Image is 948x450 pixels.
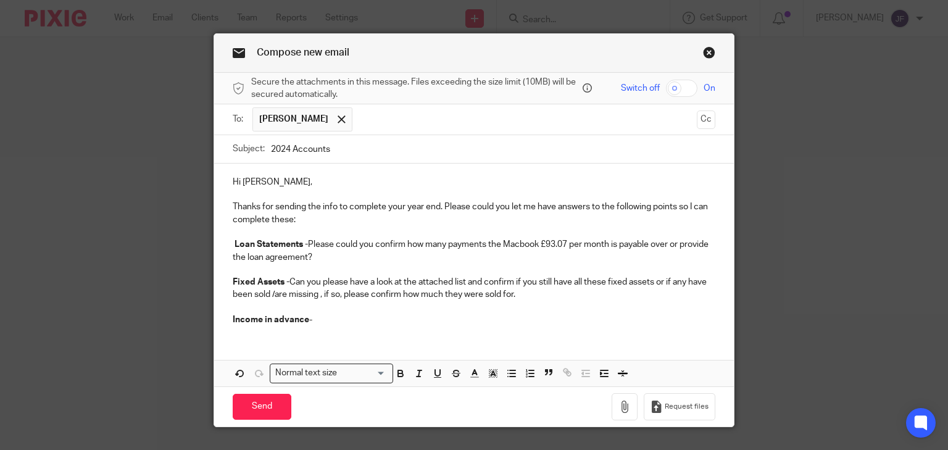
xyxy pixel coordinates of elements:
strong: Loan Statements [235,240,303,249]
button: Request files [644,393,715,421]
strong: Fixed Assets - [233,278,289,286]
input: Send [233,394,291,420]
label: To: [233,113,246,125]
strong: Income in advance [233,315,309,324]
label: Subject: [233,143,265,155]
button: Cc [697,110,715,129]
input: Search for option [341,367,386,380]
span: [PERSON_NAME] [259,113,328,125]
p: - [233,314,716,326]
div: Search for option [270,364,393,383]
span: Compose new email [257,48,349,57]
span: Normal text size [273,367,340,380]
p: Please could you confirm how many payments the Macbook £93.07 per month is payable over or provid... [233,238,716,264]
p: Thanks for sending the info to complete your year end. Please could you let me have answers to th... [233,201,716,226]
a: Close this dialog window [703,46,715,63]
span: On [704,82,715,94]
strong: - [305,240,308,249]
p: Hi [PERSON_NAME], [233,176,716,188]
span: Request files [665,402,709,412]
span: Switch off [621,82,660,94]
span: Secure the attachments in this message. Files exceeding the size limit (10MB) will be secured aut... [251,76,580,101]
p: Can you please have a look at the attached list and confirm if you still have all these fixed ass... [233,276,716,301]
